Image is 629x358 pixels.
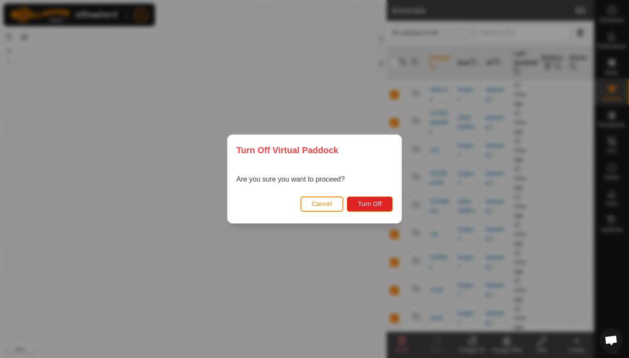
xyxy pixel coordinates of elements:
button: Cancel [301,196,344,212]
p: Are you sure you want to proceed? [236,174,345,185]
a: Open chat [599,328,623,352]
span: Cancel [312,200,332,207]
span: Turn Off [358,200,382,207]
button: Turn Off [347,196,393,212]
span: Turn Off Virtual Paddock [236,144,339,157]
